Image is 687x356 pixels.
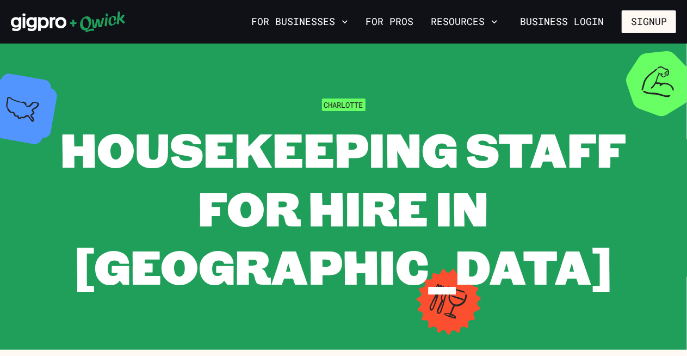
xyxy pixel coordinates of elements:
[511,10,613,33] a: Business Login
[247,13,352,31] button: For Businesses
[322,99,366,111] span: Charlotte
[61,118,627,297] span: Housekeeping Staff for Hire in [GEOGRAPHIC_DATA]
[426,13,502,31] button: Resources
[361,13,418,31] a: For Pros
[622,10,676,33] button: Signup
